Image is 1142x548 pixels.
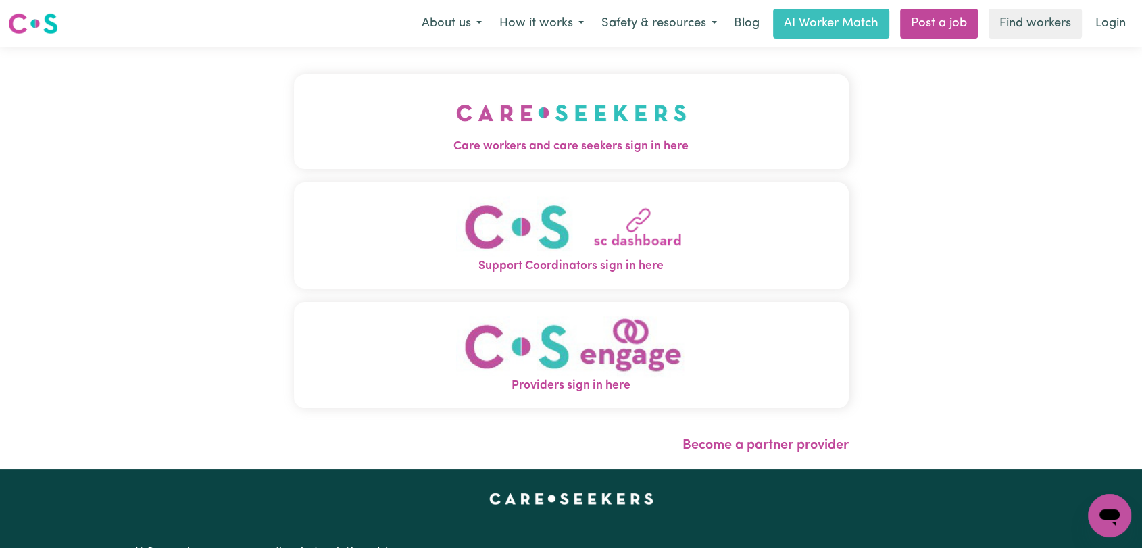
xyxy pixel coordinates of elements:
[1087,9,1134,39] a: Login
[294,257,849,275] span: Support Coordinators sign in here
[989,9,1082,39] a: Find workers
[8,11,58,36] img: Careseekers logo
[773,9,889,39] a: AI Worker Match
[294,302,849,408] button: Providers sign in here
[294,377,849,395] span: Providers sign in here
[682,439,849,452] a: Become a partner provider
[726,9,768,39] a: Blog
[491,9,593,38] button: How it works
[593,9,726,38] button: Safety & resources
[294,138,849,155] span: Care workers and care seekers sign in here
[413,9,491,38] button: About us
[900,9,978,39] a: Post a job
[294,74,849,169] button: Care workers and care seekers sign in here
[1088,494,1131,537] iframe: Button to launch messaging window
[489,493,653,504] a: Careseekers home page
[294,182,849,289] button: Support Coordinators sign in here
[8,8,58,39] a: Careseekers logo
